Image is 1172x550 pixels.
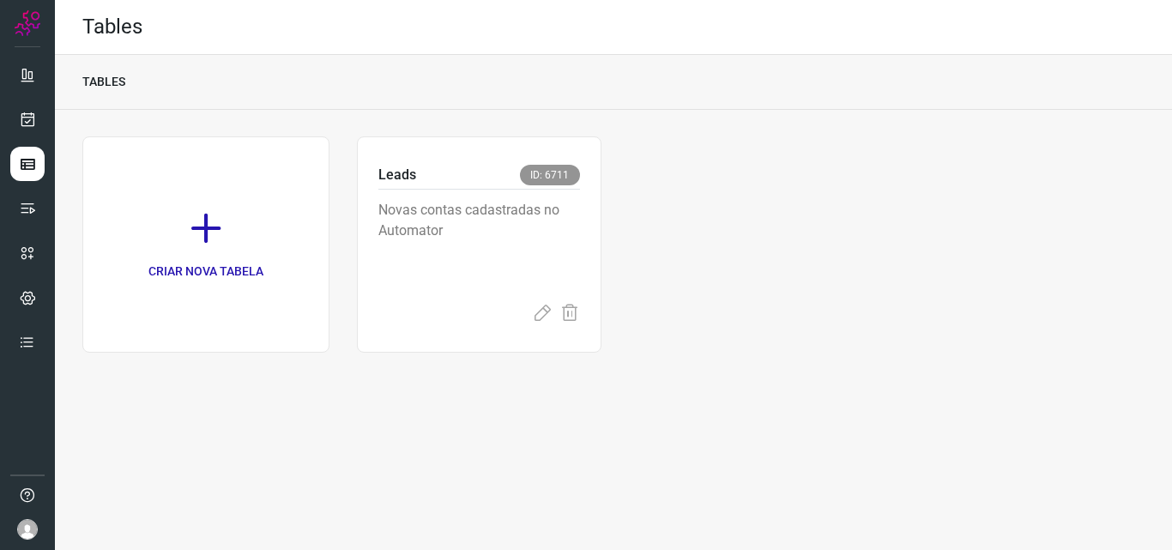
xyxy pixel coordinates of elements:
[378,165,416,185] p: Leads
[82,15,142,39] h2: Tables
[17,519,38,540] img: avatar-user-boy.jpg
[82,136,329,353] a: CRIAR NOVA TABELA
[15,10,40,36] img: Logo
[378,200,580,286] p: Novas contas cadastradas no Automator
[148,263,263,281] p: CRIAR NOVA TABELA
[82,73,125,91] p: TABLES
[520,165,580,185] span: ID: 6711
